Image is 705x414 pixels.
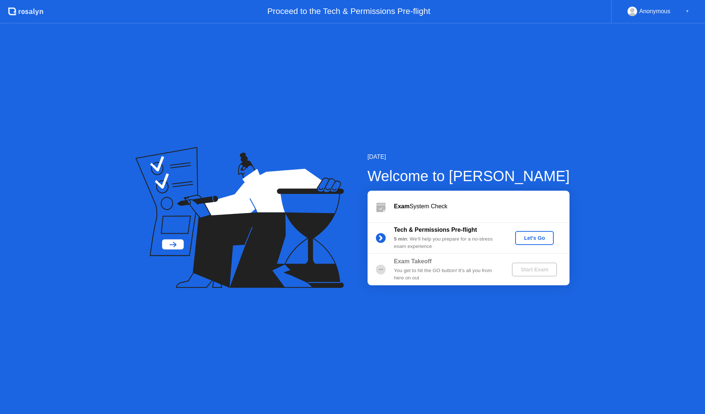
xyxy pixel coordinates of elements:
button: Let's Go [515,231,554,245]
div: System Check [394,202,570,211]
div: You get to hit the GO button! It’s all you from here on out [394,267,500,282]
b: Exam Takeoff [394,258,432,264]
div: : We’ll help you prepare for a no-stress exam experience [394,235,500,250]
b: 5 min [394,236,407,242]
b: Exam [394,203,410,209]
b: Tech & Permissions Pre-flight [394,227,477,233]
div: ▼ [686,7,689,16]
div: Anonymous [639,7,670,16]
button: Start Exam [512,263,557,276]
div: [DATE] [368,153,570,161]
div: Let's Go [518,235,551,241]
div: Welcome to [PERSON_NAME] [368,165,570,187]
div: Start Exam [515,267,554,272]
